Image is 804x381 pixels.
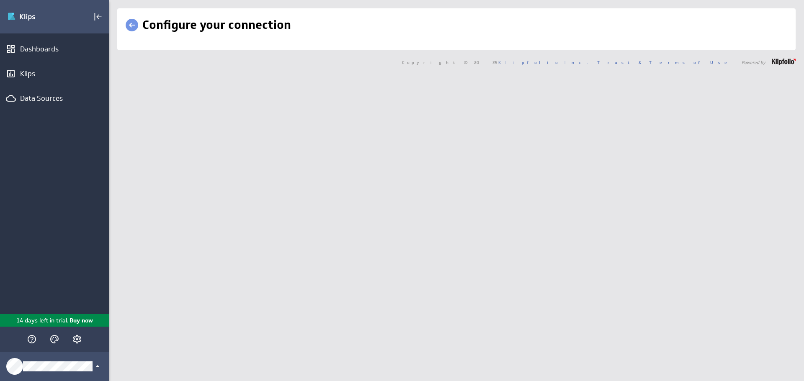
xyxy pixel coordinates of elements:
p: 14 days left in trial. [16,316,69,325]
div: Collapse [91,10,105,24]
a: Klipfolio Inc. [498,59,588,65]
div: Account and settings [70,332,84,346]
span: Powered by [742,60,765,64]
div: Themes [47,332,62,346]
span: Copyright © 2025 [402,60,588,64]
p: Buy now [69,316,93,325]
svg: Account and settings [72,334,82,344]
div: Data Sources [20,94,89,103]
div: Klips [20,69,89,78]
div: Go to Dashboards [7,10,66,23]
div: Dashboards [20,44,89,54]
a: Trust & Terms of Use [597,59,733,65]
img: Klipfolio klips logo [7,10,66,23]
div: Help [25,332,39,346]
img: logo-footer.png [772,59,796,65]
svg: Themes [49,334,59,344]
h1: Configure your connection [142,17,291,33]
